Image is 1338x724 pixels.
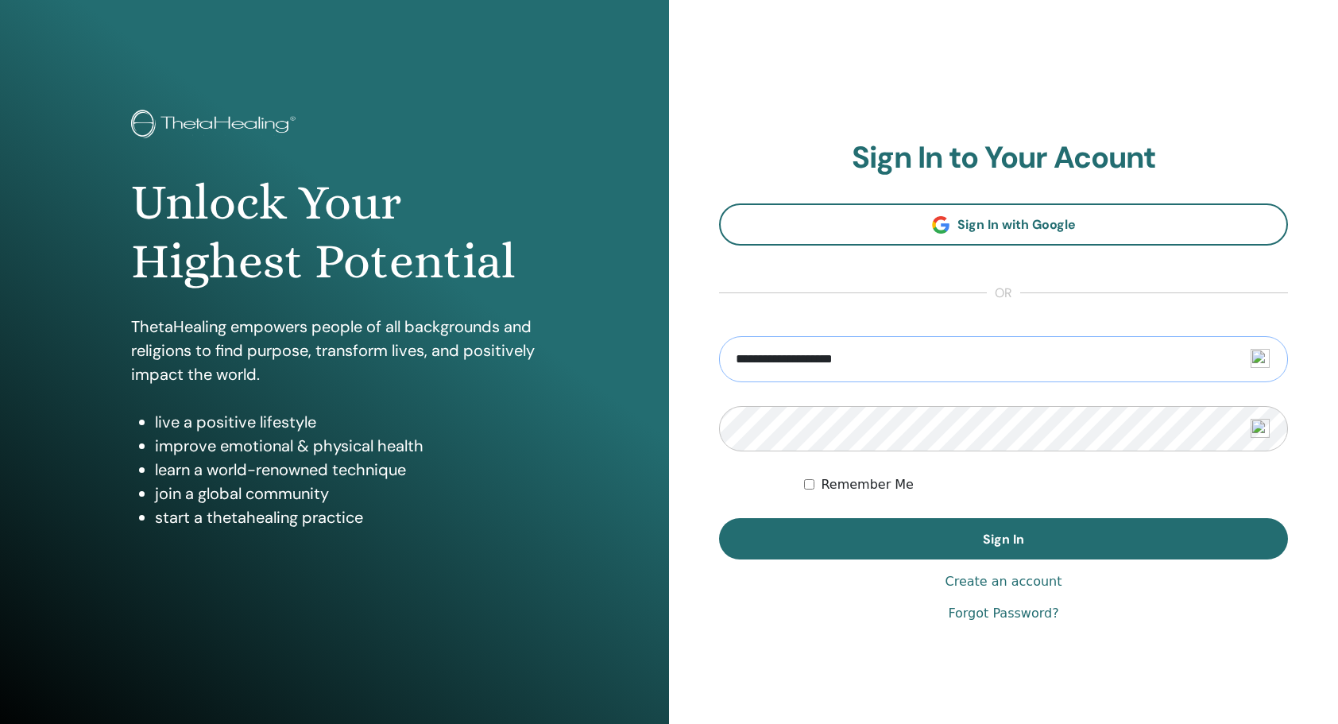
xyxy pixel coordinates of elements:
h2: Sign In to Your Acount [719,140,1288,176]
li: live a positive lifestyle [155,410,537,434]
li: start a thetahealing practice [155,505,537,529]
img: npw-badge-icon-locked.svg [1251,349,1270,368]
a: Sign In with Google [719,203,1288,246]
label: Remember Me [821,475,914,494]
img: npw-badge-icon-locked.svg [1251,419,1270,438]
div: Keep me authenticated indefinitely or until I manually logout [804,475,1288,494]
h1: Unlock Your Highest Potential [131,173,537,292]
li: join a global community [155,482,537,505]
a: Forgot Password? [948,604,1058,623]
li: improve emotional & physical health [155,434,537,458]
p: ThetaHealing empowers people of all backgrounds and religions to find purpose, transform lives, a... [131,315,537,386]
span: or [987,284,1020,303]
button: Sign In [719,518,1288,559]
span: Sign In with Google [957,216,1076,233]
span: Sign In [983,531,1024,548]
a: Create an account [945,572,1062,591]
li: learn a world-renowned technique [155,458,537,482]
